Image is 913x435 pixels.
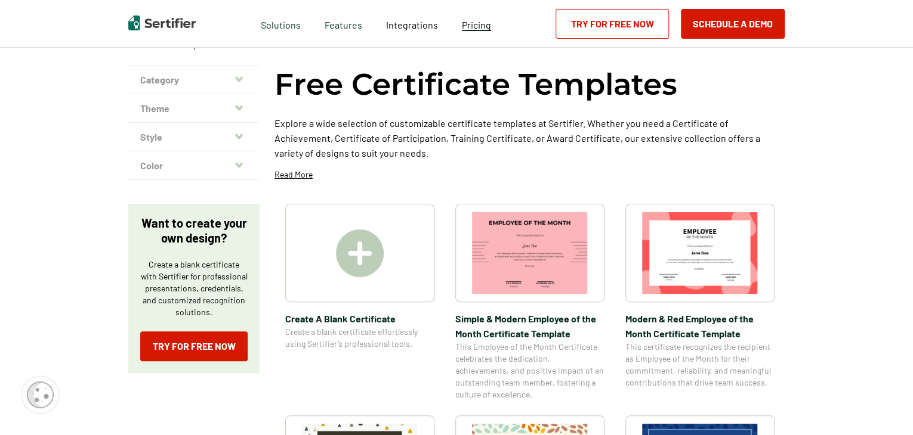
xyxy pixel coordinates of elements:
span: Create A Blank Certificate [285,311,434,326]
p: Create a blank certificate with Sertifier for professional presentations, credentials, and custom... [140,259,248,318]
span: This Employee of the Month Certificate celebrates the dedication, achievements, and positive impa... [455,341,604,400]
button: Style [128,123,260,151]
img: Simple & Modern Employee of the Month Certificate Template [472,212,588,294]
button: Category [128,66,260,94]
iframe: Chat Widget [853,378,913,435]
p: Read More [274,169,313,181]
span: This certificate recognizes the recipient as Employee of the Month for their commitment, reliabil... [625,341,775,389]
span: Modern & Red Employee of the Month Certificate Template [625,311,775,341]
span: Simple & Modern Employee of the Month Certificate Template [455,311,604,341]
span: Features [325,16,362,31]
a: Modern & Red Employee of the Month Certificate TemplateModern & Red Employee of the Month Certifi... [625,204,775,400]
a: Try for Free Now [556,9,669,39]
span: Solutions [261,16,301,31]
a: Try for Free Now [140,331,248,361]
img: Modern & Red Employee of the Month Certificate Template [642,212,758,294]
a: Simple & Modern Employee of the Month Certificate TemplateSimple & Modern Employee of the Month C... [455,204,604,400]
span: Integrations [386,19,438,30]
p: Want to create your own design? [140,216,248,246]
span: Pricing [462,19,491,30]
span: Create a blank certificate effortlessly using Sertifier’s professional tools. [285,326,434,350]
p: Explore a wide selection of customizable certificate templates at Sertifier. Whether you need a C... [274,116,785,160]
button: Theme [128,94,260,123]
img: Sertifier | Digital Credentialing Platform [128,15,196,30]
img: Create A Blank Certificate [336,229,384,277]
button: Color [128,151,260,180]
h1: Free Certificate Templates [274,65,677,104]
img: Cookie Popup Icon [27,381,54,408]
button: Schedule a Demo [681,9,785,39]
a: Pricing [462,16,491,31]
a: Integrations [386,16,438,31]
